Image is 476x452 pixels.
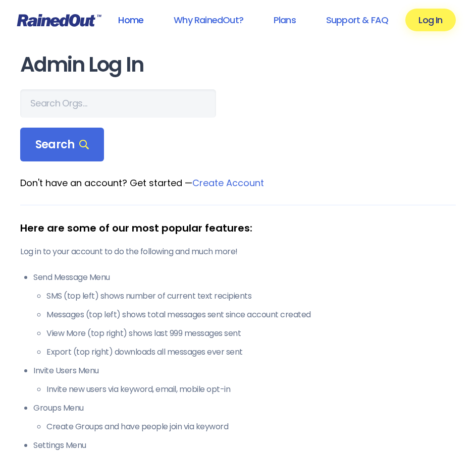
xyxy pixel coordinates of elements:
li: Send Message Menu [33,271,456,358]
a: Plans [260,9,309,31]
li: View More (top right) shows last 999 messages sent [46,327,456,340]
li: Invite new users via keyword, email, mobile opt-in [46,383,456,395]
li: Invite Users Menu [33,365,456,395]
span: Search [35,138,89,152]
li: Create Groups and have people join via keyword [46,421,456,433]
li: SMS (top left) shows number of current text recipients [46,290,456,302]
a: Log In [405,9,455,31]
li: Groups Menu [33,402,456,433]
a: Support & FAQ [313,9,401,31]
li: Export (top right) downloads all messages ever sent [46,346,456,358]
div: Here are some of our most popular features: [20,220,456,236]
p: Log in to your account to do the following and much more! [20,246,456,258]
input: Search Orgs… [20,89,216,118]
a: Why RainedOut? [161,9,256,31]
li: Messages (top left) shows total messages sent since account created [46,309,456,321]
div: Search [20,128,104,162]
a: Create Account [192,177,264,189]
h1: Admin Log In [20,53,456,76]
a: Home [105,9,156,31]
